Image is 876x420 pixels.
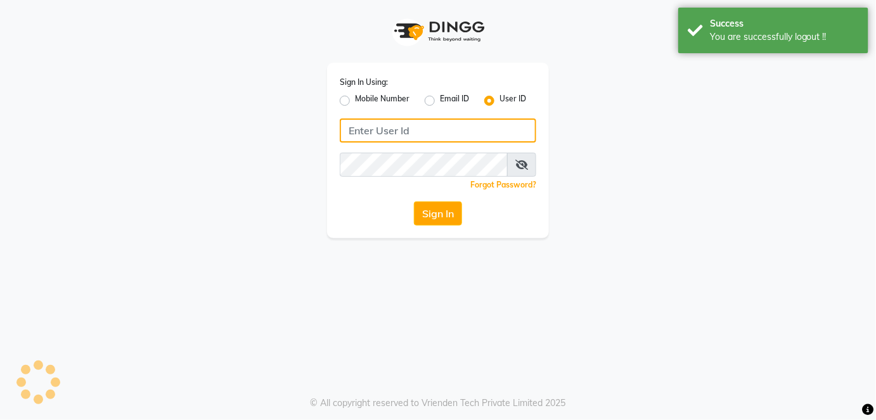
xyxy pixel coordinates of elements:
a: Forgot Password? [470,180,536,189]
div: You are successfully logout !! [710,30,859,44]
label: Email ID [440,93,469,108]
input: Username [340,118,536,143]
label: Mobile Number [355,93,409,108]
button: Sign In [414,201,462,226]
label: Sign In Using: [340,77,388,88]
input: Username [340,153,508,177]
div: Success [710,17,859,30]
img: logo1.svg [387,13,489,50]
label: User ID [499,93,526,108]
